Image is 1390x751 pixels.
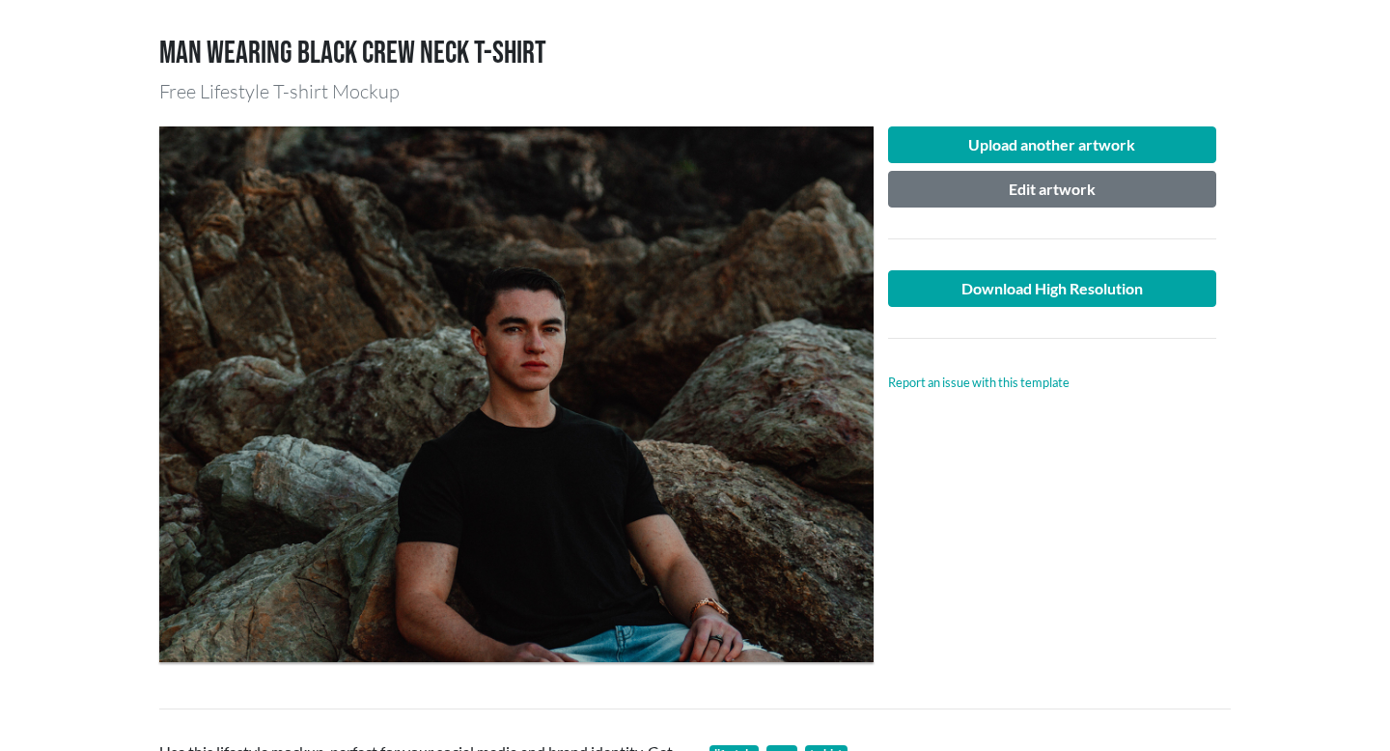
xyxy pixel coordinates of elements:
[159,80,1231,103] h3: Free Lifestyle T-shirt Mockup
[888,375,1070,390] a: Report an issue with this template
[888,171,1216,208] button: Edit artwork
[888,270,1216,307] a: Download High Resolution
[888,126,1216,163] button: Upload another artwork
[159,36,1231,72] h1: Man wearing black crew neck T-shirt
